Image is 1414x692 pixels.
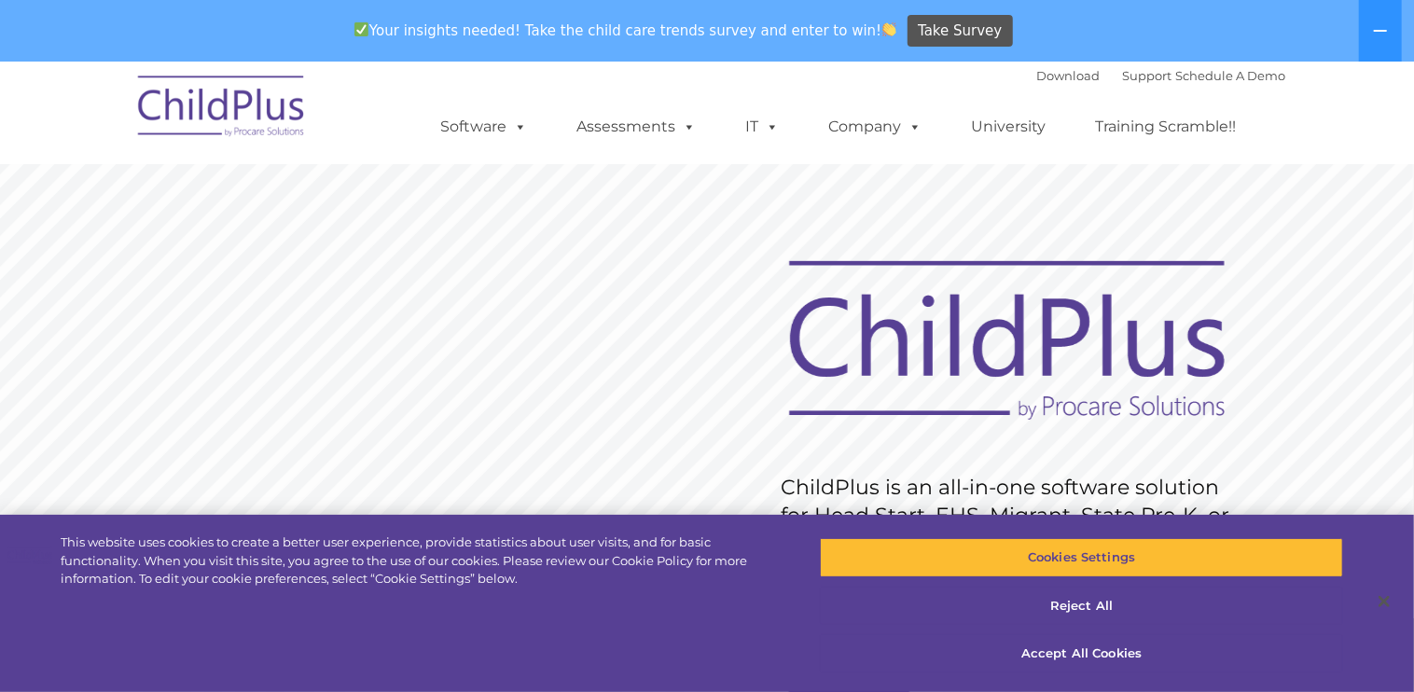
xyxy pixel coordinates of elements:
a: Schedule A Demo [1175,68,1285,83]
a: University [952,108,1064,145]
span: Take Survey [918,15,1002,48]
img: 👏 [882,22,896,36]
a: Assessments [558,108,714,145]
span: Your insights needed! Take the child care trends survey and enter to win! [346,12,905,48]
a: Support [1122,68,1171,83]
button: Cookies Settings [820,538,1343,577]
img: ✅ [354,22,368,36]
a: Company [810,108,940,145]
font: | [1036,68,1285,83]
button: Reject All [820,587,1343,626]
button: Close [1364,581,1405,622]
a: Software [422,108,546,145]
a: IT [727,108,797,145]
rs-layer: ChildPlus is an all-in-one software solution for Head Start, EHS, Migrant, State Pre-K, or other ... [781,474,1243,670]
a: Download [1036,68,1100,83]
div: This website uses cookies to create a better user experience, provide statistics about user visit... [61,533,778,588]
a: Training Scramble!! [1076,108,1255,145]
a: Take Survey [908,15,1013,48]
img: ChildPlus by Procare Solutions [129,62,315,156]
button: Accept All Cookies [820,634,1343,673]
